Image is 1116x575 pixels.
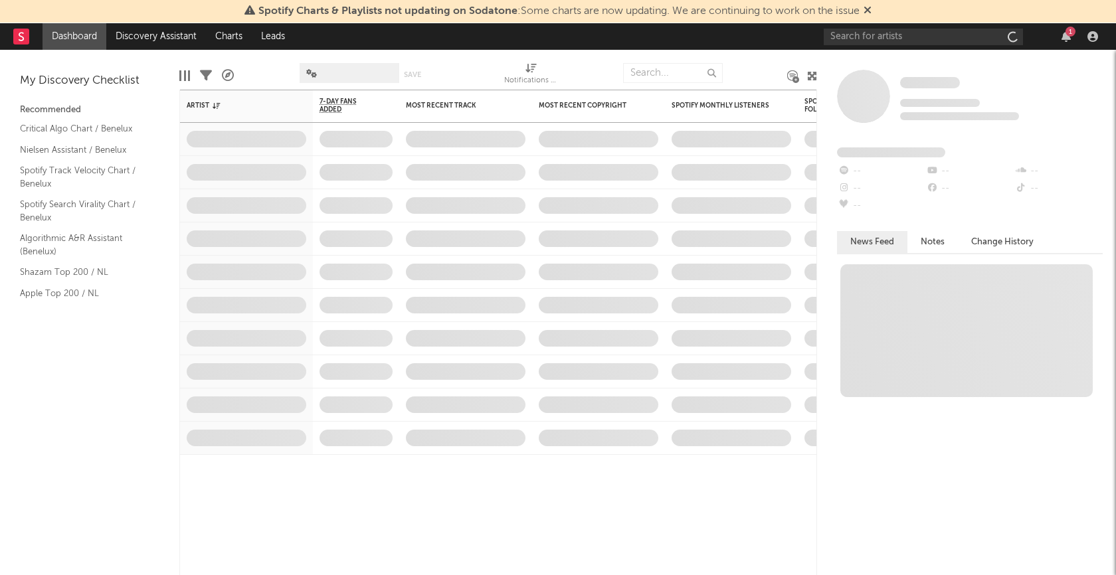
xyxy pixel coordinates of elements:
[837,231,907,253] button: News Feed
[179,56,190,95] div: Edit Columns
[20,163,146,191] a: Spotify Track Velocity Chart / Benelux
[837,180,925,197] div: --
[837,163,925,180] div: --
[406,102,506,110] div: Most Recent Track
[20,265,146,280] a: Shazam Top 200 / NL
[258,6,517,17] span: Spotify Charts & Playlists not updating on Sodatone
[206,23,252,50] a: Charts
[20,102,159,118] div: Recommended
[1066,27,1075,37] div: 1
[900,99,980,107] span: Tracking Since: [DATE]
[824,29,1023,45] input: Search for artists
[258,6,860,17] span: : Some charts are now updating. We are continuing to work on the issue
[925,180,1014,197] div: --
[222,56,234,95] div: A&R Pipeline
[200,56,212,95] div: Filters
[1062,31,1071,42] button: 1
[504,56,557,95] div: Notifications (Artist)
[43,23,106,50] a: Dashboard
[900,76,960,90] a: Some Artist
[20,73,159,89] div: My Discovery Checklist
[20,231,146,258] a: Algorithmic A&R Assistant (Benelux)
[864,6,872,17] span: Dismiss
[20,143,146,157] a: Nielsen Assistant / Benelux
[925,163,1014,180] div: --
[404,71,421,78] button: Save
[504,73,557,89] div: Notifications (Artist)
[837,197,925,214] div: --
[623,63,723,83] input: Search...
[837,147,945,157] span: Fans Added by Platform
[900,77,960,88] span: Some Artist
[20,286,146,301] a: Apple Top 200 / NL
[958,231,1047,253] button: Change History
[907,231,958,253] button: Notes
[20,197,146,224] a: Spotify Search Virality Chart / Benelux
[252,23,294,50] a: Leads
[187,102,286,110] div: Artist
[900,112,1019,120] span: 0 fans last week
[1014,180,1103,197] div: --
[1014,163,1103,180] div: --
[20,122,146,136] a: Critical Algo Chart / Benelux
[804,98,851,114] div: Spotify Followers
[320,98,373,114] span: 7-Day Fans Added
[106,23,206,50] a: Discovery Assistant
[539,102,638,110] div: Most Recent Copyright
[672,102,771,110] div: Spotify Monthly Listeners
